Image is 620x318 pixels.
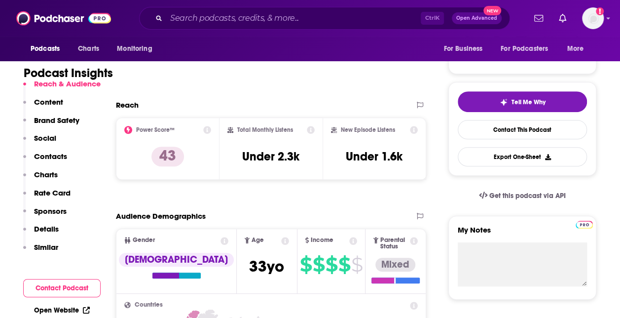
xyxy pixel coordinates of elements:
h2: Reach [116,100,139,110]
span: For Business [443,42,482,56]
a: Show notifications dropdown [555,10,570,27]
a: Pro website [576,219,593,229]
button: open menu [560,40,596,58]
p: 43 [151,147,184,166]
div: Mixed [375,258,415,272]
button: Contacts [23,152,67,170]
p: Content [34,97,63,107]
span: Ctrl K [421,12,444,25]
a: Charts [72,40,105,58]
button: open menu [437,40,495,58]
span: New [483,6,501,15]
a: Open Website [34,306,90,315]
a: Contact This Podcast [458,120,587,139]
h2: Power Score™ [136,126,175,133]
span: More [567,42,584,56]
span: Podcasts [31,42,60,56]
button: open menu [110,40,165,58]
p: Contacts [34,152,67,161]
span: Income [311,237,333,243]
p: Charts [34,170,58,179]
p: Similar [34,242,58,252]
span: $ [351,257,363,273]
span: Get this podcast via API [489,192,566,200]
img: Podchaser Pro [576,221,593,229]
button: Show profile menu [582,7,604,29]
div: [DEMOGRAPHIC_DATA] [119,253,234,267]
input: Search podcasts, credits, & more... [166,10,421,26]
button: Charts [23,170,58,188]
span: Open Advanced [456,16,497,21]
h2: New Episode Listens [341,126,395,133]
span: $ [326,257,337,273]
h2: Total Monthly Listens [237,126,293,133]
p: Sponsors [34,206,67,216]
svg: Add a profile image [596,7,604,15]
p: Reach & Audience [34,79,101,88]
span: $ [338,257,350,273]
span: Logged in as nshort92 [582,7,604,29]
span: Age [252,237,264,243]
img: tell me why sparkle [500,98,508,106]
a: Get this podcast via API [471,184,574,208]
h1: Podcast Insights [24,66,113,80]
button: Similar [23,242,58,261]
p: Details [34,224,59,234]
p: Brand Safety [34,116,79,125]
button: tell me why sparkleTell Me Why [458,91,587,112]
img: Podchaser - Follow, Share and Rate Podcasts [16,9,111,28]
button: Sponsors [23,206,67,225]
span: Charts [78,42,99,56]
span: For Podcasters [501,42,548,56]
button: Details [23,224,59,242]
button: Social [23,133,56,152]
button: Rate Card [23,188,71,206]
span: 33 yo [249,257,284,276]
button: Reach & Audience [23,79,101,97]
span: Tell Me Why [511,98,546,106]
p: Rate Card [34,188,71,198]
label: My Notes [458,225,587,242]
h3: Under 2.3k [242,149,299,164]
button: Content [23,97,63,116]
button: Open AdvancedNew [452,12,502,24]
span: $ [313,257,325,273]
h3: Under 1.6k [346,149,402,164]
img: User Profile [582,7,604,29]
button: Brand Safety [23,116,79,134]
a: Show notifications dropdown [530,10,547,27]
span: Monitoring [117,42,152,56]
div: Search podcasts, credits, & more... [139,7,510,30]
p: Social [34,133,56,143]
button: open menu [494,40,562,58]
span: Countries [135,302,163,308]
span: $ [300,257,312,273]
h2: Audience Demographics [116,211,206,221]
button: open menu [24,40,73,58]
button: Contact Podcast [23,279,101,297]
span: Gender [133,237,155,243]
span: Parental Status [380,237,408,250]
button: Export One-Sheet [458,147,587,166]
